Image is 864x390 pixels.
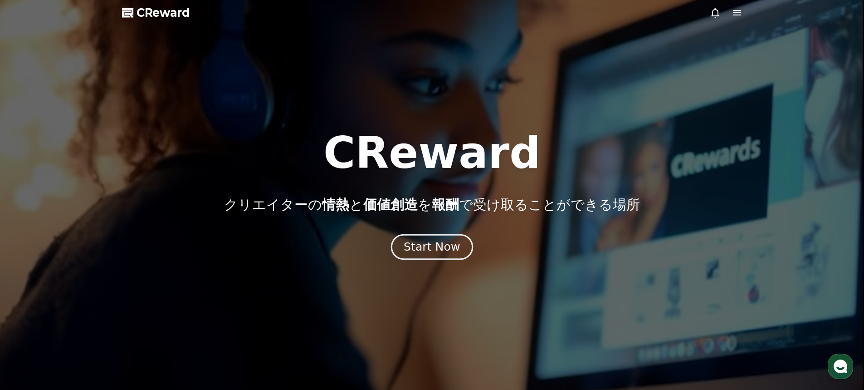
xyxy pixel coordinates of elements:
[393,244,471,252] a: Start Now
[322,197,349,212] span: 情熱
[432,197,459,212] span: 報酬
[117,288,174,311] a: Settings
[60,288,117,311] a: Messages
[363,197,418,212] span: 価値創造
[75,302,102,309] span: Messages
[391,234,473,260] button: Start Now
[137,5,190,20] span: CReward
[224,197,640,213] p: クリエイターの と を で受け取ることができる場所
[404,239,460,255] div: Start Now
[3,288,60,311] a: Home
[122,5,190,20] a: CReward
[323,131,541,175] h1: CReward
[134,301,156,309] span: Settings
[23,301,39,309] span: Home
